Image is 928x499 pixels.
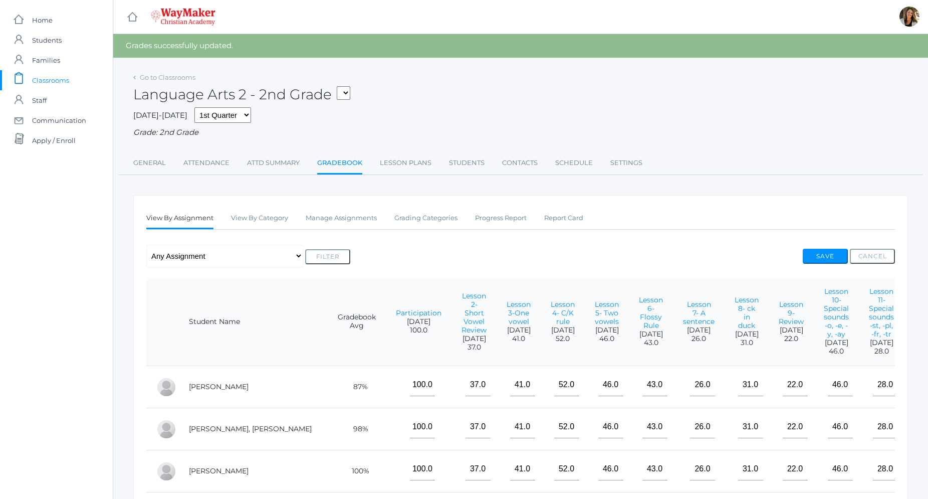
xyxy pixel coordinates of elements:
[551,300,575,326] a: Lesson 4- C/K rule
[328,408,386,450] td: 98%
[113,34,928,58] div: Grades successfully updated.
[869,287,894,339] a: Lesson 11- Special sounds -st, -pl, -fr, -tr
[231,208,288,228] a: View By Category
[305,249,350,264] button: Filter
[551,326,575,335] span: [DATE]
[189,424,312,433] a: [PERSON_NAME], [PERSON_NAME]
[735,339,759,347] span: 31.0
[639,339,663,347] span: 43.0
[151,8,215,26] img: 4_waymaker-logo-stack-white.png
[502,153,538,173] a: Contacts
[189,382,249,391] a: [PERSON_NAME]
[824,339,849,347] span: [DATE]
[247,153,300,173] a: Attd Summary
[899,7,919,27] div: Amber Farnes
[32,130,76,150] span: Apply / Enroll
[179,277,328,366] th: Student Name
[461,343,487,352] span: 37.0
[475,208,527,228] a: Progress Report
[555,153,593,173] a: Schedule
[779,335,804,343] span: 22.0
[824,287,849,339] a: Lesson 10-Special sounds -o, -e, -y, -ay
[683,326,715,335] span: [DATE]
[824,347,849,356] span: 46.0
[306,208,377,228] a: Manage Assignments
[683,300,715,326] a: Lesson 7- A sentence
[396,317,441,326] span: [DATE]
[183,153,229,173] a: Attendance
[551,335,575,343] span: 52.0
[449,153,485,173] a: Students
[380,153,431,173] a: Lesson Plans
[133,87,350,102] h2: Language Arts 2 - 2nd Grade
[133,127,908,138] div: Grade: 2nd Grade
[869,347,894,356] span: 28.0
[396,326,441,335] span: 100.0
[328,277,386,366] th: Gradebook Avg
[189,466,249,475] a: [PERSON_NAME]
[156,377,176,397] div: Graham Bassett
[803,249,848,264] button: Save
[133,110,187,120] span: [DATE]-[DATE]
[32,70,69,90] span: Classrooms
[32,50,60,70] span: Families
[544,208,583,228] a: Report Card
[140,73,195,81] a: Go to Classrooms
[735,295,759,330] a: Lesson 8- ck in duck
[869,339,894,347] span: [DATE]
[639,330,663,339] span: [DATE]
[317,153,362,175] a: Gradebook
[595,300,619,326] a: Lesson 5- Two vowels
[595,326,619,335] span: [DATE]
[461,291,487,335] a: Lesson 2-Short Vowel Review
[779,300,804,326] a: Lesson 9-Review
[639,295,663,330] a: Lesson 6-Flossy Rule
[156,419,176,439] div: Sullivan Clyne
[394,208,457,228] a: Grading Categories
[328,366,386,408] td: 87%
[507,326,531,335] span: [DATE]
[156,461,176,481] div: Macy Hardisty
[610,153,642,173] a: Settings
[507,335,531,343] span: 41.0
[396,308,441,317] a: Participation
[683,335,715,343] span: 26.0
[461,335,487,343] span: [DATE]
[595,335,619,343] span: 46.0
[779,326,804,335] span: [DATE]
[850,249,895,264] button: Cancel
[32,90,47,110] span: Staff
[735,330,759,339] span: [DATE]
[32,30,62,50] span: Students
[507,300,531,326] a: Lesson 3-One vowel
[133,153,166,173] a: General
[328,450,386,492] td: 100%
[146,208,213,230] a: View By Assignment
[32,110,86,130] span: Communication
[32,10,53,30] span: Home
